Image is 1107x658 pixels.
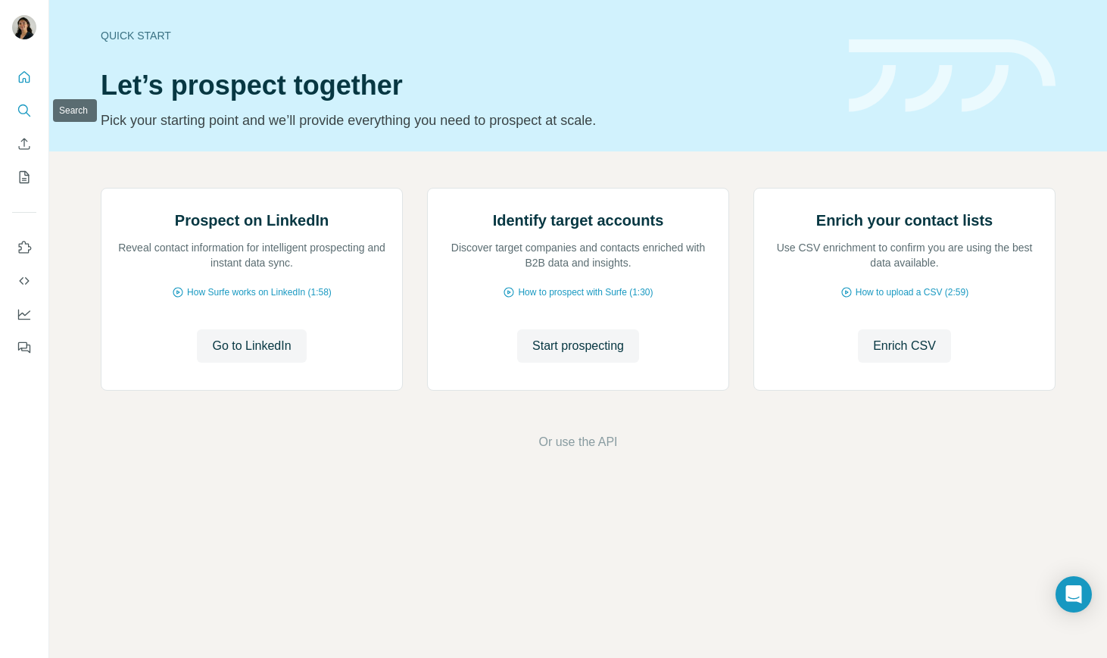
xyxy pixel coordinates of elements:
span: How to prospect with Surfe (1:30) [518,285,653,299]
span: Start prospecting [532,337,624,355]
button: Quick start [12,64,36,91]
button: Use Surfe API [12,267,36,295]
p: Discover target companies and contacts enriched with B2B data and insights. [443,240,713,270]
span: How to upload a CSV (2:59) [856,285,968,299]
button: Or use the API [538,433,617,451]
p: Use CSV enrichment to confirm you are using the best data available. [769,240,1040,270]
h1: Let’s prospect together [101,70,831,101]
h2: Identify target accounts [493,210,664,231]
button: My lists [12,164,36,191]
img: Avatar [12,15,36,39]
p: Pick your starting point and we’ll provide everything you need to prospect at scale. [101,110,831,131]
button: Enrich CSV [12,130,36,157]
h2: Prospect on LinkedIn [175,210,329,231]
button: Use Surfe on LinkedIn [12,234,36,261]
h2: Enrich your contact lists [816,210,993,231]
img: banner [849,39,1056,113]
button: Search [12,97,36,124]
span: Go to LinkedIn [212,337,291,355]
button: Go to LinkedIn [197,329,306,363]
button: Feedback [12,334,36,361]
div: Open Intercom Messenger [1056,576,1092,613]
button: Start prospecting [517,329,639,363]
span: Enrich CSV [873,337,936,355]
span: How Surfe works on LinkedIn (1:58) [187,285,332,299]
button: Enrich CSV [858,329,951,363]
button: Dashboard [12,301,36,328]
div: Quick start [101,28,831,43]
p: Reveal contact information for intelligent prospecting and instant data sync. [117,240,387,270]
